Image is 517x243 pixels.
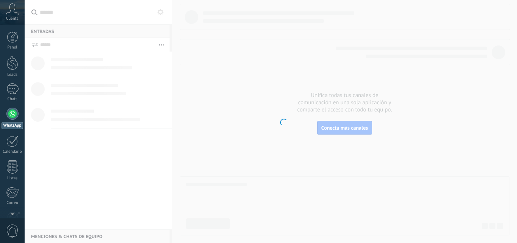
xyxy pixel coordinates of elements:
div: Panel [2,45,23,50]
div: Chats [2,97,23,102]
div: Correo [2,201,23,205]
div: Leads [2,72,23,77]
div: Listas [2,176,23,181]
span: Cuenta [6,16,19,21]
div: WhatsApp [2,122,23,129]
div: Calendario [2,149,23,154]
